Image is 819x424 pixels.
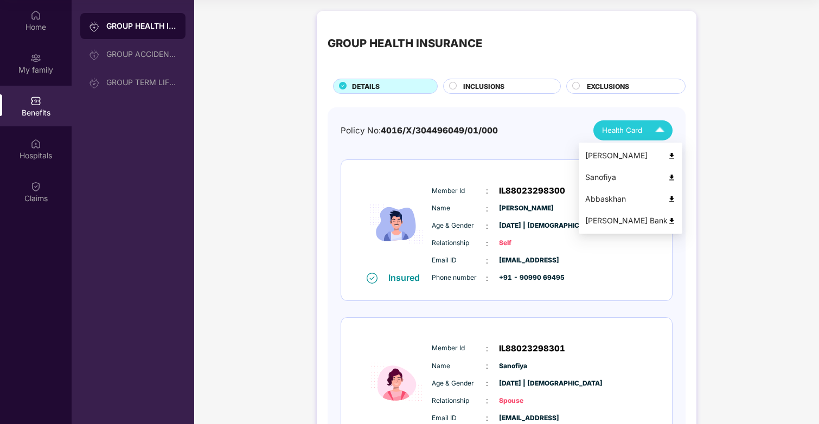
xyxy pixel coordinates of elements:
[432,378,486,389] span: Age & Gender
[486,237,488,249] span: :
[486,343,488,355] span: :
[30,138,41,149] img: svg+xml;base64,PHN2ZyBpZD0iSG9zcGl0YWxzIiB4bWxucz0iaHR0cDovL3d3dy53My5vcmcvMjAwMC9zdmciIHdpZHRoPS...
[89,21,100,32] img: svg+xml;base64,PHN2ZyB3aWR0aD0iMjAiIGhlaWdodD0iMjAiIHZpZXdCb3g9IjAgMCAyMCAyMCIgZmlsbD0ibm9uZSIgeG...
[30,10,41,21] img: svg+xml;base64,PHN2ZyBpZD0iSG9tZSIgeG1sbnM9Imh0dHA6Ly93d3cudzMub3JnLzIwMDAvc3ZnIiB3aWR0aD0iMjAiIG...
[432,343,486,354] span: Member Id
[499,361,553,371] span: Sanofiya
[593,120,673,140] button: Health Card
[89,78,100,88] img: svg+xml;base64,PHN2ZyB3aWR0aD0iMjAiIGhlaWdodD0iMjAiIHZpZXdCb3g9IjAgMCAyMCAyMCIgZmlsbD0ibm9uZSIgeG...
[585,171,676,183] div: Sanofiya
[499,255,553,266] span: [EMAIL_ADDRESS]
[352,81,380,92] span: DETAILS
[106,21,177,31] div: GROUP HEALTH INSURANCE
[499,184,565,197] span: IL88023298300
[106,78,177,87] div: GROUP TERM LIFE INSURANCE
[486,203,488,215] span: :
[668,195,676,203] img: svg+xml;base64,PHN2ZyB4bWxucz0iaHR0cDovL3d3dy53My5vcmcvMjAwMC9zdmciIHdpZHRoPSI0OCIgaGVpZ2h0PSI0OC...
[668,152,676,160] img: svg+xml;base64,PHN2ZyB4bWxucz0iaHR0cDovL3d3dy53My5vcmcvMjAwMC9zdmciIHdpZHRoPSI0OCIgaGVpZ2h0PSI0OC...
[587,81,629,92] span: EXCLUSIONS
[668,217,676,225] img: svg+xml;base64,PHN2ZyB4bWxucz0iaHR0cDovL3d3dy53My5vcmcvMjAwMC9zdmciIHdpZHRoPSI0OCIgaGVpZ2h0PSI0OC...
[367,273,377,284] img: svg+xml;base64,PHN2ZyB4bWxucz0iaHR0cDovL3d3dy53My5vcmcvMjAwMC9zdmciIHdpZHRoPSIxNiIgaGVpZ2h0PSIxNi...
[499,413,553,423] span: [EMAIL_ADDRESS]
[388,272,426,283] div: Insured
[89,49,100,60] img: svg+xml;base64,PHN2ZyB3aWR0aD0iMjAiIGhlaWdodD0iMjAiIHZpZXdCb3g9IjAgMCAyMCAyMCIgZmlsbD0ibm9uZSIgeG...
[106,50,177,59] div: GROUP ACCIDENTAL INSURANCE
[499,238,553,248] span: Self
[432,396,486,406] span: Relationship
[432,361,486,371] span: Name
[328,35,482,52] div: GROUP HEALTH INSURANCE
[432,273,486,283] span: Phone number
[486,412,488,424] span: :
[463,81,504,92] span: INCLUSIONS
[650,121,669,140] img: Icuh8uwCUCF+XjCZyLQsAKiDCM9HiE6CMYmKQaPGkZKaA32CAAACiQcFBJY0IsAAAAASUVORK5CYII=
[486,360,488,372] span: :
[486,377,488,389] span: :
[432,413,486,423] span: Email ID
[432,255,486,266] span: Email ID
[499,378,553,389] span: [DATE] | [DEMOGRAPHIC_DATA]
[30,95,41,106] img: svg+xml;base64,PHN2ZyBpZD0iQmVuZWZpdHMiIHhtbG5zPSJodHRwOi8vd3d3LnczLm9yZy8yMDAwL3N2ZyIgd2lkdGg9Ij...
[486,272,488,284] span: :
[499,273,553,283] span: +91 - 90990 69495
[432,186,486,196] span: Member Id
[499,203,553,214] span: [PERSON_NAME]
[499,396,553,406] span: Spouse
[432,221,486,231] span: Age & Gender
[499,342,565,355] span: IL88023298301
[668,174,676,182] img: svg+xml;base64,PHN2ZyB4bWxucz0iaHR0cDovL3d3dy53My5vcmcvMjAwMC9zdmciIHdpZHRoPSI0OCIgaGVpZ2h0PSI0OC...
[364,176,429,272] img: icon
[585,150,676,162] div: [PERSON_NAME]
[486,185,488,197] span: :
[486,255,488,267] span: :
[585,193,676,205] div: Abbaskhan
[432,203,486,214] span: Name
[30,53,41,63] img: svg+xml;base64,PHN2ZyB3aWR0aD0iMjAiIGhlaWdodD0iMjAiIHZpZXdCb3g9IjAgMCAyMCAyMCIgZmlsbD0ibm9uZSIgeG...
[30,181,41,192] img: svg+xml;base64,PHN2ZyBpZD0iQ2xhaW0iIHhtbG5zPSJodHRwOi8vd3d3LnczLm9yZy8yMDAwL3N2ZyIgd2lkdGg9IjIwIi...
[341,124,498,137] div: Policy No:
[602,125,642,136] span: Health Card
[486,395,488,407] span: :
[486,220,488,232] span: :
[585,215,676,227] div: [PERSON_NAME] Bank
[432,238,486,248] span: Relationship
[381,125,498,136] span: 4016/X/304496049/01/000
[499,221,553,231] span: [DATE] | [DEMOGRAPHIC_DATA]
